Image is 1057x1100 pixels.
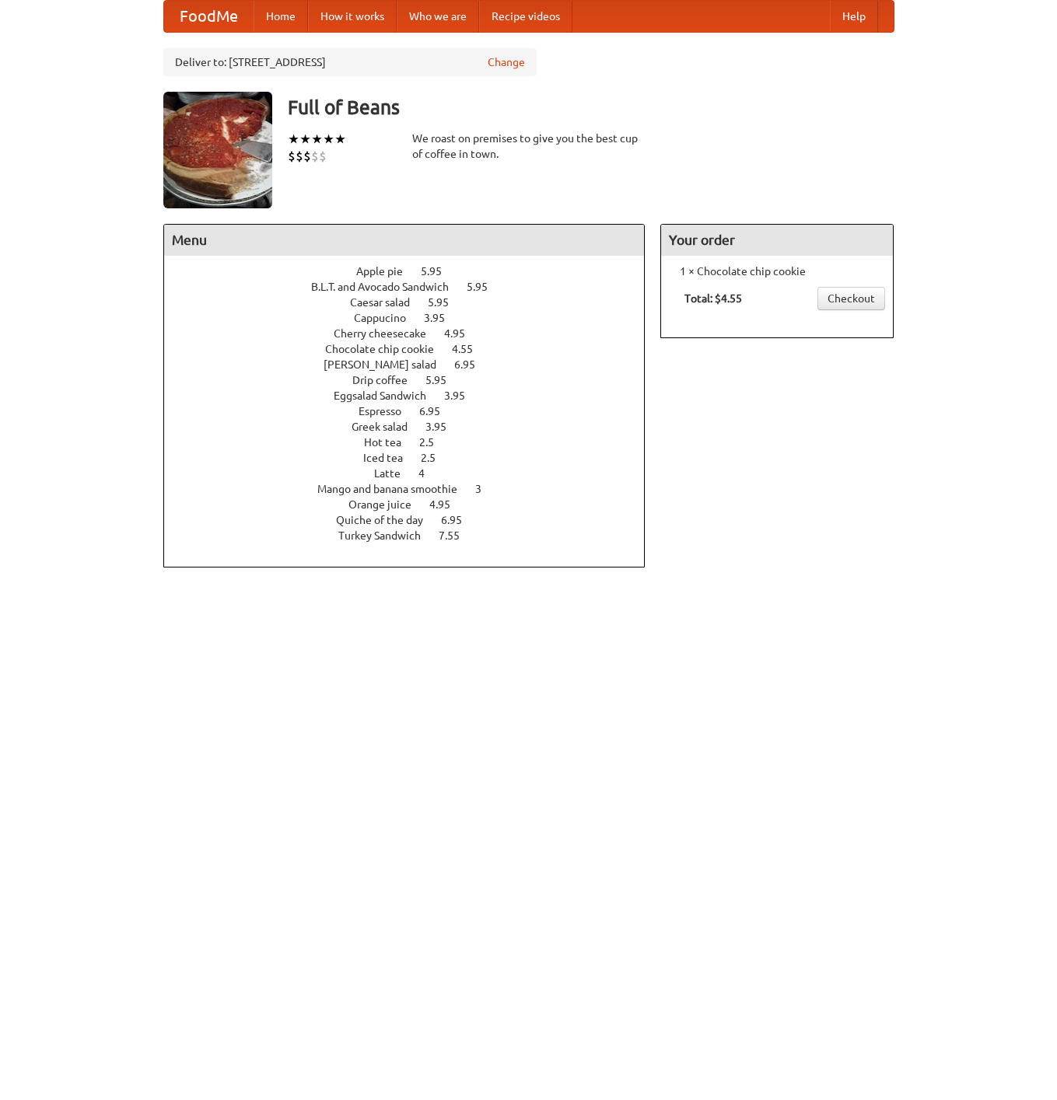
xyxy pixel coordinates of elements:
[338,529,488,542] a: Turkey Sandwich 7.55
[348,498,479,511] a: Orange juice 4.95
[334,389,494,402] a: Eggsalad Sandwich 3.95
[421,265,457,278] span: 5.95
[356,265,471,278] a: Apple pie 5.95
[363,452,418,464] span: Iced tea
[164,1,254,32] a: FoodMe
[288,131,299,148] li: ★
[439,529,475,542] span: 7.55
[359,405,469,417] a: Espresso 6.95
[684,292,742,305] b: Total: $4.55
[350,296,478,309] a: Caesar salad 5.95
[452,343,488,355] span: 4.55
[350,296,425,309] span: Caesar salad
[397,1,479,32] a: Who we are
[319,148,327,165] li: $
[325,343,502,355] a: Chocolate chip cookie 4.55
[338,529,436,542] span: Turkey Sandwich
[317,483,510,495] a: Mango and banana smoothie 3
[334,389,442,402] span: Eggsalad Sandwich
[661,225,893,256] h4: Your order
[336,514,439,526] span: Quiche of the day
[163,92,272,208] img: angular.jpg
[354,312,474,324] a: Cappucino 3.95
[425,421,462,433] span: 3.95
[324,358,452,371] span: [PERSON_NAME] salad
[163,48,537,76] div: Deliver to: [STREET_ADDRESS]
[444,389,481,402] span: 3.95
[354,312,422,324] span: Cappucino
[288,92,894,123] h3: Full of Beans
[308,1,397,32] a: How it works
[352,421,475,433] a: Greek salad 3.95
[364,436,463,449] a: Hot tea 2.5
[374,467,453,480] a: Latte 4
[425,374,462,386] span: 5.95
[299,131,311,148] li: ★
[311,281,464,293] span: B.L.T. and Avocado Sandwich
[324,358,504,371] a: [PERSON_NAME] salad 6.95
[412,131,646,162] div: We roast on premises to give you the best cup of coffee in town.
[418,467,440,480] span: 4
[323,131,334,148] li: ★
[334,327,494,340] a: Cherry cheesecake 4.95
[164,225,645,256] h4: Menu
[348,498,427,511] span: Orange juice
[352,374,423,386] span: Drip coffee
[669,264,885,279] li: 1 × Chocolate chip cookie
[454,358,491,371] span: 6.95
[336,514,491,526] a: Quiche of the day 6.95
[303,148,311,165] li: $
[479,1,572,32] a: Recipe videos
[424,312,460,324] span: 3.95
[254,1,308,32] a: Home
[488,54,525,70] a: Change
[334,327,442,340] span: Cherry cheesecake
[444,327,481,340] span: 4.95
[374,467,416,480] span: Latte
[428,296,464,309] span: 5.95
[334,131,346,148] li: ★
[311,131,323,148] li: ★
[441,514,478,526] span: 6.95
[830,1,878,32] a: Help
[288,148,296,165] li: $
[317,483,473,495] span: Mango and banana smoothie
[475,483,497,495] span: 3
[429,498,466,511] span: 4.95
[421,452,451,464] span: 2.5
[311,281,516,293] a: B.L.T. and Avocado Sandwich 5.95
[296,148,303,165] li: $
[352,421,423,433] span: Greek salad
[364,436,417,449] span: Hot tea
[311,148,319,165] li: $
[356,265,418,278] span: Apple pie
[817,287,885,310] a: Checkout
[419,436,450,449] span: 2.5
[467,281,503,293] span: 5.95
[359,405,417,417] span: Espresso
[325,343,450,355] span: Chocolate chip cookie
[363,452,464,464] a: Iced tea 2.5
[419,405,456,417] span: 6.95
[352,374,475,386] a: Drip coffee 5.95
